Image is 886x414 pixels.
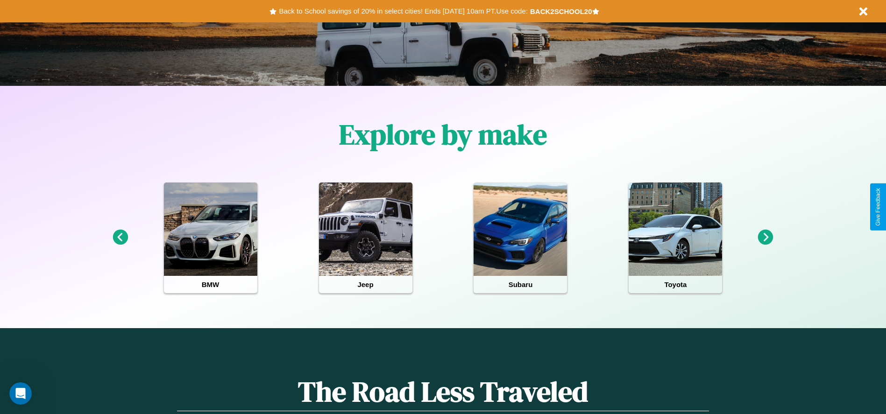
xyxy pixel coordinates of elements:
[339,115,547,154] h1: Explore by make
[276,5,530,18] button: Back to School savings of 20% in select cities! Ends [DATE] 10am PT.Use code:
[875,188,881,226] div: Give Feedback
[629,276,722,293] h4: Toyota
[474,276,567,293] h4: Subaru
[177,372,709,411] h1: The Road Less Traveled
[9,382,32,405] iframe: Intercom live chat
[319,276,412,293] h4: Jeep
[164,276,257,293] h4: BMW
[530,7,592,15] b: BACK2SCHOOL20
